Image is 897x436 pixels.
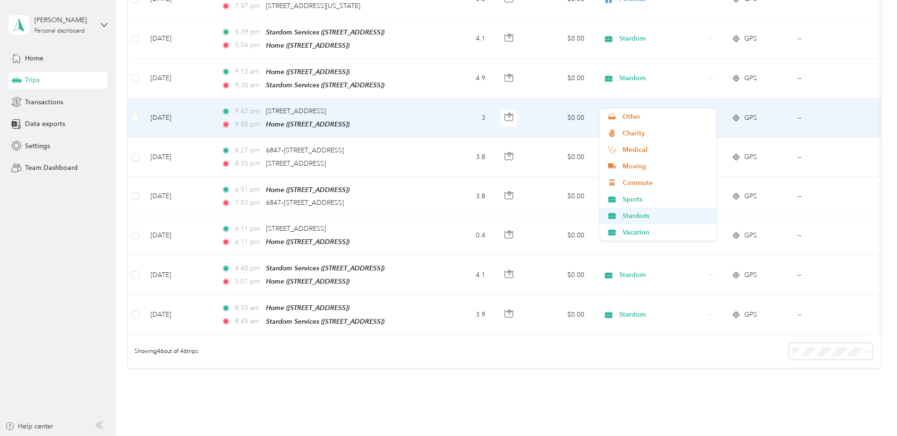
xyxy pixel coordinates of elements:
[623,161,710,171] span: Moving
[235,67,262,77] span: 9:12 am
[266,199,344,207] span: 6847–[STREET_ADDRESS]
[844,383,897,436] iframe: Everlance-gr Chat Button Frame
[235,119,262,130] span: 9:50 pm
[431,255,493,295] td: 4.1
[266,318,384,325] span: Stardom Services ([STREET_ADDRESS])
[744,34,757,44] span: GPS
[623,211,710,221] span: Stardom
[25,97,63,107] span: Transactions
[235,106,262,117] span: 9:42 pm
[266,107,326,115] span: [STREET_ADDRESS]
[143,216,214,255] td: [DATE]
[431,59,493,99] td: 4.9
[235,40,262,50] span: 5:54 pm
[266,277,349,285] span: Home ([STREET_ADDRESS])
[266,42,349,49] span: Home ([STREET_ADDRESS])
[266,225,326,233] span: [STREET_ADDRESS]
[431,216,493,255] td: 0.4
[235,263,262,274] span: 4:40 pm
[128,347,198,356] span: Showing 46 out of 46 trips
[431,177,493,216] td: 3.8
[619,73,706,84] span: Stardom
[431,99,493,138] td: 3
[266,146,344,154] span: 6847–[STREET_ADDRESS]
[143,138,214,176] td: [DATE]
[744,230,757,241] span: GPS
[235,145,262,156] span: 8:27 pm
[143,99,214,138] td: [DATE]
[623,112,710,122] span: Other
[5,421,53,431] button: Help center
[143,59,214,99] td: [DATE]
[744,113,757,123] span: GPS
[25,53,43,63] span: Home
[235,303,262,313] span: 8:33 am
[790,138,876,176] td: --
[143,177,214,216] td: [DATE]
[790,99,876,138] td: --
[266,28,384,36] span: Stardom Services ([STREET_ADDRESS])
[266,81,384,89] span: Stardom Services ([STREET_ADDRESS])
[266,159,326,168] span: [STREET_ADDRESS]
[25,75,40,85] span: Trips
[526,19,592,59] td: $0.00
[790,19,876,59] td: --
[235,1,262,11] span: 7:57 pm
[266,120,349,128] span: Home ([STREET_ADDRESS])
[266,238,349,245] span: Home ([STREET_ADDRESS])
[431,138,493,176] td: 3.8
[34,28,85,34] div: Personal dashboard
[235,224,262,234] span: 6:11 pm
[790,216,876,255] td: --
[25,163,78,173] span: Team Dashboard
[235,184,262,195] span: 6:51 pm
[266,2,360,10] span: [STREET_ADDRESS][US_STATE]
[235,27,262,37] span: 5:39 pm
[526,138,592,176] td: $0.00
[623,128,710,138] span: Charity
[34,15,93,25] div: [PERSON_NAME]
[143,19,214,59] td: [DATE]
[744,310,757,320] span: GPS
[790,59,876,99] td: --
[25,141,50,151] span: Settings
[744,270,757,280] span: GPS
[235,198,262,208] span: 7:03 pm
[623,145,710,155] span: Medical
[431,295,493,335] td: 3.9
[619,270,706,280] span: Stardom
[526,255,592,295] td: $0.00
[744,191,757,201] span: GPS
[744,73,757,84] span: GPS
[619,34,706,44] span: Stardom
[526,99,592,138] td: $0.00
[143,255,214,295] td: [DATE]
[235,80,262,91] span: 9:30 am
[526,177,592,216] td: $0.00
[526,295,592,335] td: $0.00
[790,295,876,335] td: --
[235,277,262,287] span: 5:01 pm
[266,264,384,272] span: Stardom Services ([STREET_ADDRESS])
[143,295,214,335] td: [DATE]
[623,227,710,237] span: Vacation
[526,59,592,99] td: $0.00
[266,186,349,193] span: Home ([STREET_ADDRESS])
[266,304,349,311] span: Home ([STREET_ADDRESS])
[25,119,65,129] span: Data exports
[623,178,710,188] span: Commute
[619,310,706,320] span: Stardom
[526,216,592,255] td: $0.00
[744,152,757,162] span: GPS
[266,68,349,75] span: Home ([STREET_ADDRESS])
[235,316,262,327] span: 8:45 am
[790,177,876,216] td: --
[790,255,876,295] td: --
[235,159,262,169] span: 8:35 pm
[431,19,493,59] td: 4.1
[623,194,710,204] span: Sports
[235,237,262,247] span: 6:11 pm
